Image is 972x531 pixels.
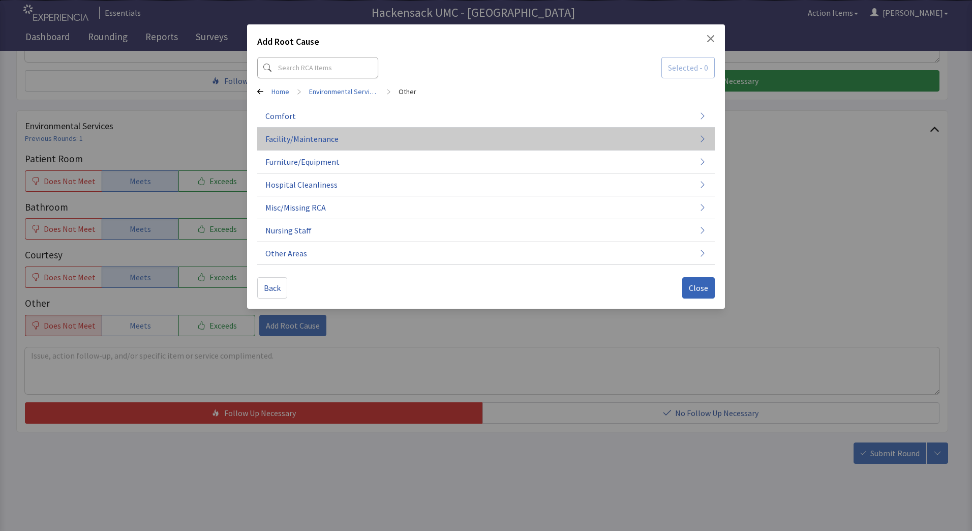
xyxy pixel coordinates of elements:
[257,128,715,151] button: Facility/Maintenance
[257,35,319,53] h2: Add Root Cause
[265,179,338,191] span: Hospital Cleanliness
[387,81,390,102] span: >
[682,277,715,299] button: Close
[257,242,715,265] button: Other Areas
[399,86,416,97] a: Other
[707,35,715,43] button: Close
[257,105,715,128] button: Comfort
[265,133,339,145] span: Facility/Maintenance
[309,86,379,97] a: Environmental Services
[257,196,715,219] button: Misc/Missing RCA
[265,224,312,237] span: Nursing Staff
[257,151,715,173] button: Furniture/Equipment
[271,86,289,97] a: Home
[265,156,340,168] span: Furniture/Equipment
[264,282,281,294] span: Back
[257,57,378,78] input: Search RCA Items
[689,282,708,294] span: Close
[257,277,287,299] button: Back
[265,201,326,214] span: Misc/Missing RCA
[265,247,307,259] span: Other Areas
[257,219,715,242] button: Nursing Staff
[297,81,301,102] span: >
[257,173,715,196] button: Hospital Cleanliness
[265,110,296,122] span: Comfort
